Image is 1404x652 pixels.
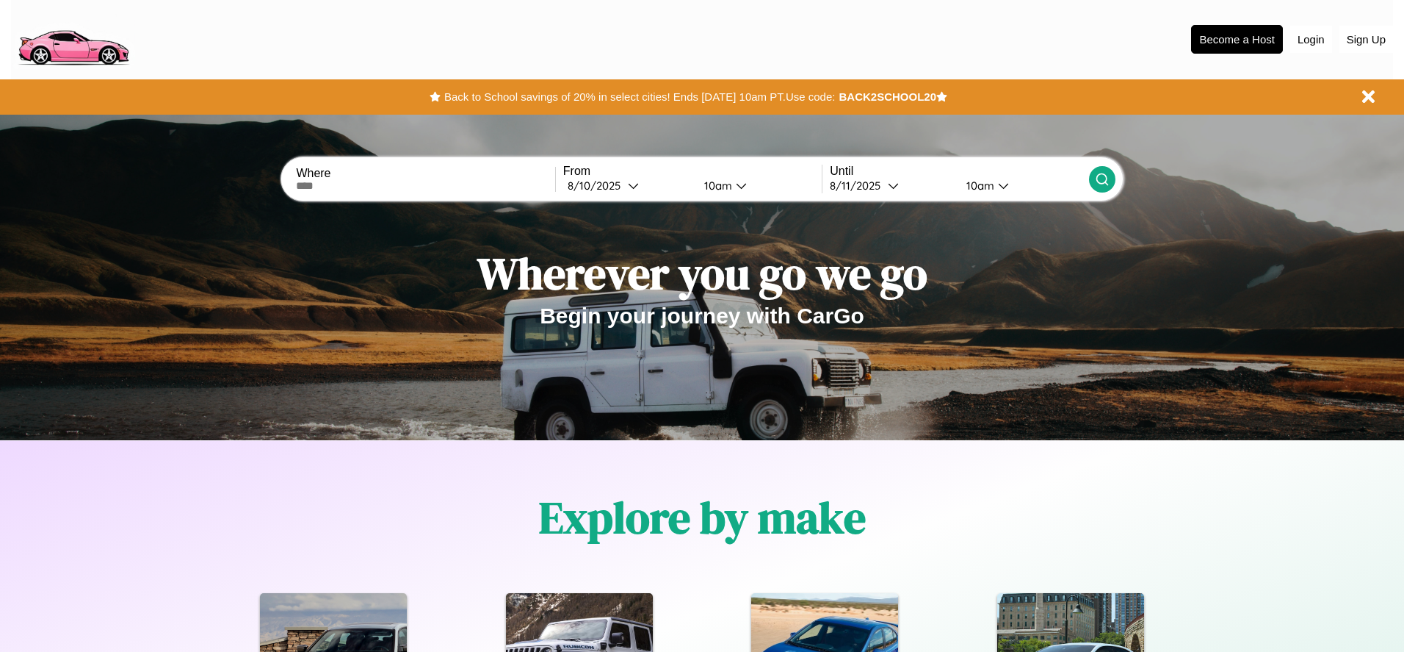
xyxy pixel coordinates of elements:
div: 10am [697,179,736,193]
button: Sign Up [1339,26,1393,53]
button: Login [1290,26,1332,53]
h1: Explore by make [539,487,866,548]
button: 8/10/2025 [563,178,692,193]
label: From [563,165,822,178]
label: Where [296,167,554,180]
button: Back to School savings of 20% in select cities! Ends [DATE] 10am PT.Use code: [441,87,839,107]
div: 10am [959,179,998,193]
div: 8 / 10 / 2025 [568,179,628,193]
label: Until [830,165,1088,178]
img: logo [11,7,135,69]
button: 10am [692,178,822,193]
button: Become a Host [1191,25,1283,54]
button: 10am [955,178,1088,193]
b: BACK2SCHOOL20 [839,90,936,103]
div: 8 / 11 / 2025 [830,179,888,193]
